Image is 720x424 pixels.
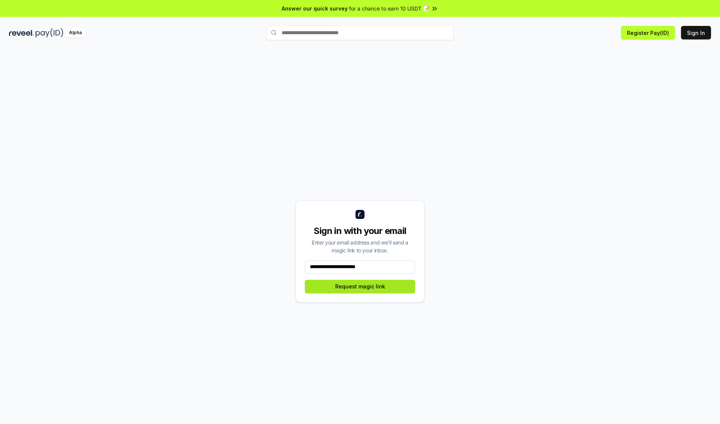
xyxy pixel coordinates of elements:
span: for a chance to earn 10 USDT 📝 [349,5,429,12]
img: logo_small [355,210,364,219]
button: Request magic link [305,280,415,293]
img: reveel_dark [9,28,34,38]
span: Answer our quick survey [282,5,348,12]
div: Sign in with your email [305,225,415,237]
div: Enter your email address and we’ll send a magic link to your inbox. [305,238,415,254]
div: Alpha [65,28,86,38]
button: Register Pay(ID) [621,26,675,39]
button: Sign In [681,26,711,39]
img: pay_id [36,28,63,38]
